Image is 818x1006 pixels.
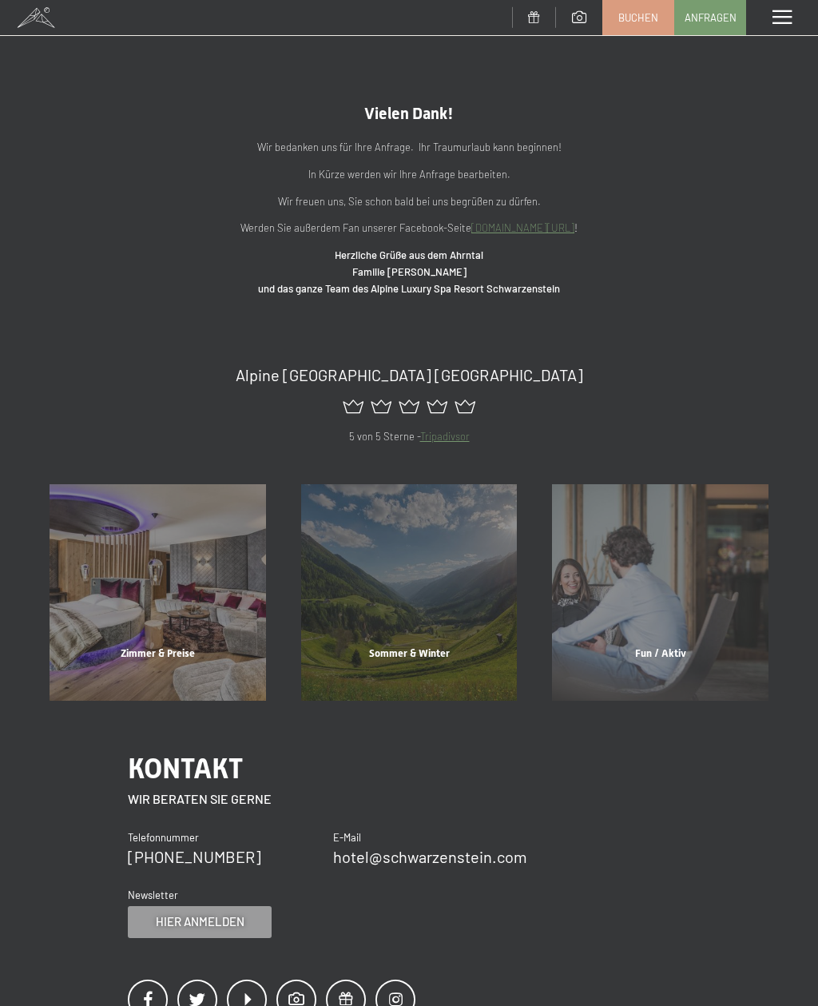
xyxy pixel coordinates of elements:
span: Anfragen [685,10,737,25]
a: hotel@schwarzenstein.com [333,847,527,866]
p: Wir bedanken uns für Ihre Anfrage. Ihr Traumurlaub kann beginnen! [64,139,754,156]
a: Tripadivsor [420,430,470,443]
span: Fun / Aktiv [635,647,686,659]
a: Anfrage Zimmer & Preise [32,484,284,701]
a: [PHONE_NUMBER] [128,847,261,866]
p: 5 von 5 Sterne - [64,428,754,445]
span: Zimmer & Preise [121,647,195,659]
span: Wir beraten Sie gerne [128,791,272,806]
strong: Herzliche Grüße aus dem Ahrntal Familie [PERSON_NAME] und das ganze Team des Alpine Luxury Spa Re... [258,249,560,295]
span: Newsletter [128,889,178,901]
a: [DOMAIN_NAME][URL] [471,221,574,234]
p: Werden Sie außerdem Fan unserer Facebook-Seite ! [64,220,754,237]
a: Buchen [603,1,673,34]
span: E-Mail [333,831,361,844]
span: Alpine [GEOGRAPHIC_DATA] [GEOGRAPHIC_DATA] [236,365,583,384]
span: Hier anmelden [156,913,244,930]
p: Wir freuen uns, Sie schon bald bei uns begrüßen zu dürfen. [64,193,754,210]
a: Anfrage Sommer & Winter [284,484,535,701]
span: Sommer & Winter [369,647,450,659]
p: In Kürze werden wir Ihre Anfrage bearbeiten. [64,166,754,183]
span: Kontakt [128,752,243,785]
span: Buchen [618,10,658,25]
a: Anfrage Fun / Aktiv [534,484,786,701]
a: Anfragen [675,1,745,34]
span: Vielen Dank! [364,104,454,123]
span: Telefonnummer [128,831,199,844]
